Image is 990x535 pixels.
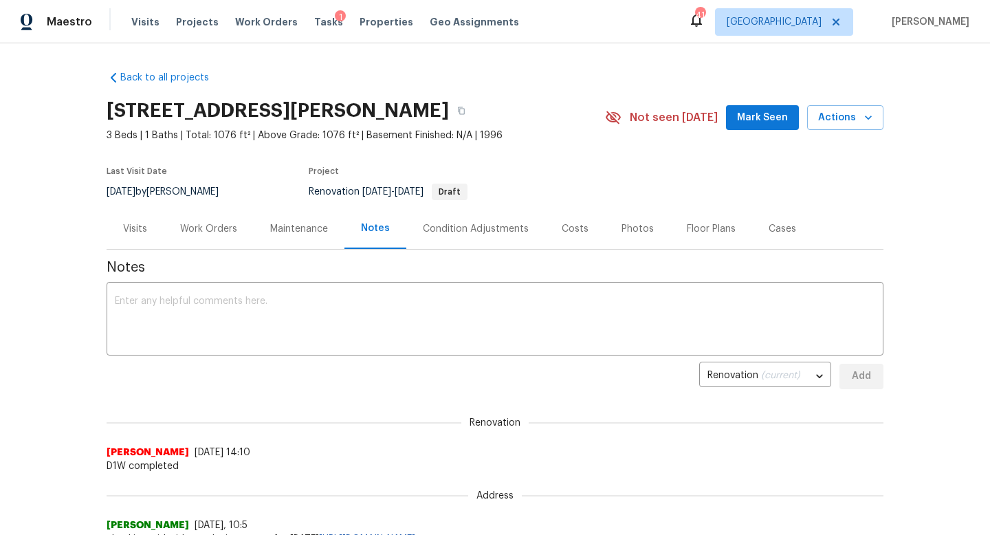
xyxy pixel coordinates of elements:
span: Last Visit Date [107,167,167,175]
span: Geo Assignments [430,15,519,29]
span: Work Orders [235,15,298,29]
button: Copy Address [449,98,474,123]
span: Not seen [DATE] [630,111,718,124]
a: Back to all projects [107,71,239,85]
div: Costs [562,222,588,236]
span: Actions [818,109,872,127]
span: [DATE] [107,187,135,197]
div: Cases [769,222,796,236]
span: Renovation [309,187,467,197]
div: Renovation (current) [699,360,831,393]
div: Notes [361,221,390,235]
div: 41 [695,8,705,22]
span: Projects [176,15,219,29]
span: Project [309,167,339,175]
span: - [362,187,423,197]
span: Properties [360,15,413,29]
span: Tasks [314,17,343,27]
div: Visits [123,222,147,236]
div: Photos [621,222,654,236]
span: [DATE] 14:10 [195,448,250,457]
span: Address [468,489,522,503]
span: D1W completed [107,459,883,473]
span: [PERSON_NAME] [886,15,969,29]
h2: [STREET_ADDRESS][PERSON_NAME] [107,104,449,118]
span: [PERSON_NAME] [107,518,189,532]
div: Floor Plans [687,222,736,236]
span: [DATE] [395,187,423,197]
span: [PERSON_NAME] [107,446,189,459]
span: Renovation [461,416,529,430]
button: Actions [807,105,883,131]
span: [GEOGRAPHIC_DATA] [727,15,822,29]
span: [DATE] [362,187,391,197]
div: Maintenance [270,222,328,236]
span: Mark Seen [737,109,788,127]
span: [DATE], 10:5 [195,521,247,530]
button: Mark Seen [726,105,799,131]
span: Notes [107,261,883,274]
div: 1 [335,10,346,24]
div: Work Orders [180,222,237,236]
span: Maestro [47,15,92,29]
span: Visits [131,15,159,29]
span: 3 Beds | 1 Baths | Total: 1076 ft² | Above Grade: 1076 ft² | Basement Finished: N/A | 1996 [107,129,605,142]
span: (current) [761,371,800,380]
span: Draft [433,188,466,196]
div: by [PERSON_NAME] [107,184,235,200]
div: Condition Adjustments [423,222,529,236]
